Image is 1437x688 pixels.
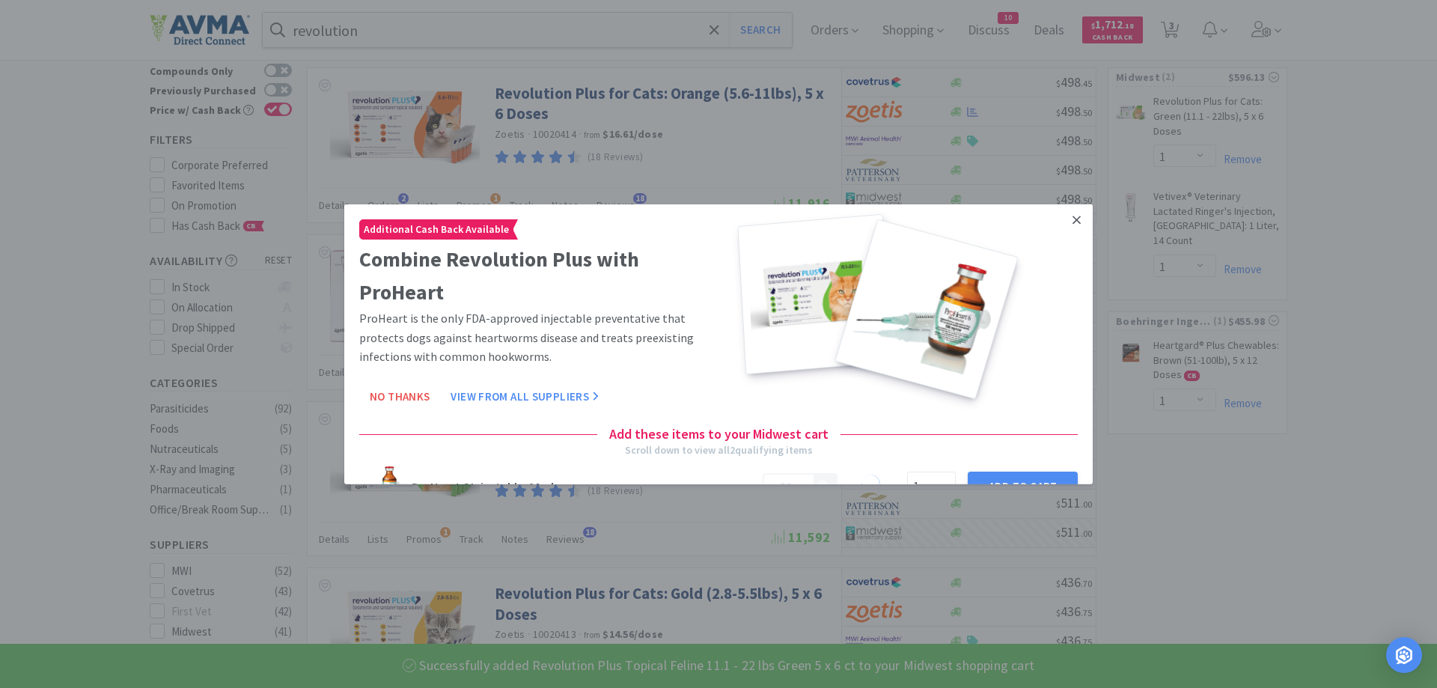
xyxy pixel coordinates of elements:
div: Scroll down to view all 2 qualifying items [625,442,813,458]
div: Open Intercom Messenger [1386,637,1422,673]
p: ProHeart is the only FDA-approved injectable preventative that protects dogs against heartworms d... [359,309,713,367]
span: 00 [795,482,802,492]
span: Additional Cash Back Available [360,219,513,238]
span: 20 [780,478,792,493]
h3: ProHeart 6 Injectable: 20ml [412,480,754,492]
button: View From All Suppliers [440,382,609,412]
span: . [775,478,802,493]
h2: Combine Revolution Plus with ProHeart [359,242,713,309]
span: $ [775,482,780,492]
button: Add to Cart [968,471,1078,501]
img: 7591eac9a8884ad89c00f854ee17a822_211393.png [359,466,400,506]
h4: Add these items to your Midwest cart [597,424,840,445]
button: No Thanks [359,382,440,412]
